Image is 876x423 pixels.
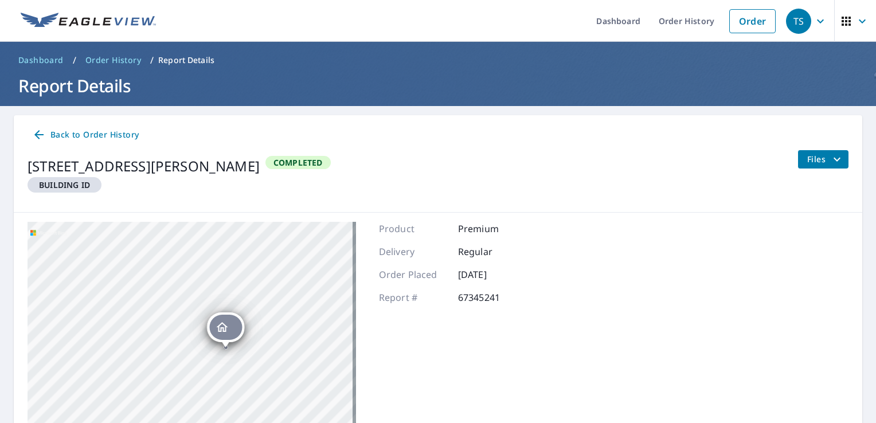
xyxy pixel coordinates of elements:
[458,222,527,236] p: Premium
[85,54,141,66] span: Order History
[39,179,90,190] em: Building ID
[81,51,146,69] a: Order History
[379,291,448,304] p: Report #
[807,152,844,166] span: Files
[458,245,527,258] p: Regular
[379,222,448,236] p: Product
[458,268,527,281] p: [DATE]
[267,157,330,168] span: Completed
[379,268,448,281] p: Order Placed
[73,53,76,67] li: /
[458,291,527,304] p: 67345241
[797,150,848,169] button: filesDropdownBtn-67345241
[158,54,214,66] p: Report Details
[28,124,143,146] a: Back to Order History
[786,9,811,34] div: TS
[21,13,156,30] img: EV Logo
[28,156,260,177] div: [STREET_ADDRESS][PERSON_NAME]
[14,51,68,69] a: Dashboard
[14,74,862,97] h1: Report Details
[379,245,448,258] p: Delivery
[150,53,154,67] li: /
[207,312,244,348] div: Dropped pin, building , Residential property, 302 Kinsman Rd Jamestown, PA 16134
[729,9,776,33] a: Order
[18,54,64,66] span: Dashboard
[32,128,139,142] span: Back to Order History
[14,51,862,69] nav: breadcrumb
